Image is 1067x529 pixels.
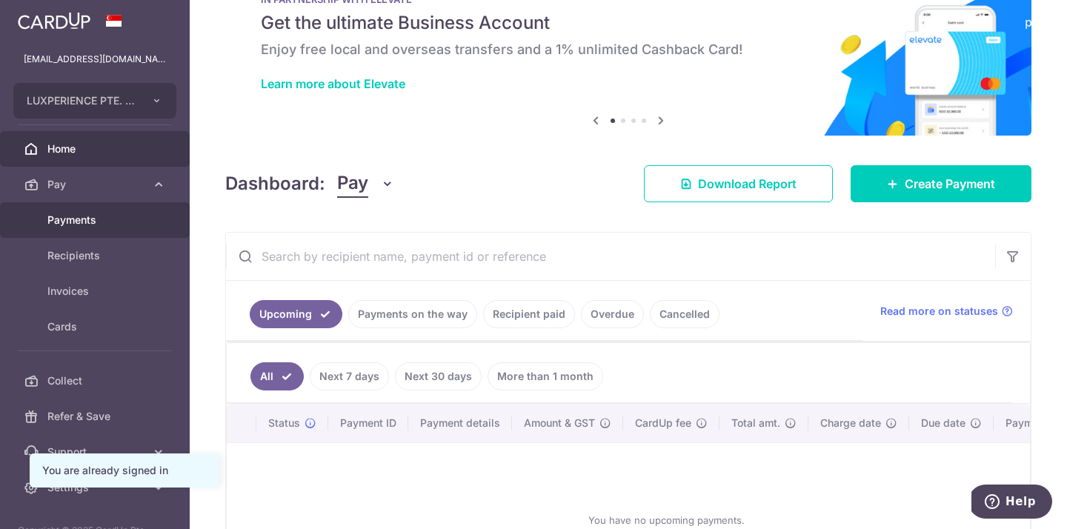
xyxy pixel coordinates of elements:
[42,463,207,478] div: You are already signed in
[731,416,780,430] span: Total amt.
[971,485,1052,522] iframe: Opens a widget where you can find more information
[226,233,995,280] input: Search by recipient name, payment id or reference
[268,416,300,430] span: Status
[250,300,342,328] a: Upcoming
[851,165,1031,202] a: Create Payment
[880,304,998,319] span: Read more on statuses
[635,416,691,430] span: CardUp fee
[225,170,325,197] h4: Dashboard:
[24,52,166,67] p: [EMAIL_ADDRESS][DOMAIN_NAME]
[581,300,644,328] a: Overdue
[47,248,145,263] span: Recipients
[47,142,145,156] span: Home
[905,175,995,193] span: Create Payment
[310,362,389,390] a: Next 7 days
[261,41,996,59] h6: Enjoy free local and overseas transfers and a 1% unlimited Cashback Card!
[47,373,145,388] span: Collect
[27,93,136,108] span: LUXPERIENCE PTE. LTD.
[18,12,90,30] img: CardUp
[47,445,145,459] span: Support
[261,76,405,91] a: Learn more about Elevate
[47,319,145,334] span: Cards
[408,404,512,442] th: Payment details
[328,404,408,442] th: Payment ID
[880,304,1013,319] a: Read more on statuses
[47,480,145,495] span: Settings
[488,362,603,390] a: More than 1 month
[698,175,797,193] span: Download Report
[261,11,996,35] h5: Get the ultimate Business Account
[348,300,477,328] a: Payments on the way
[47,177,145,192] span: Pay
[47,284,145,299] span: Invoices
[483,300,575,328] a: Recipient paid
[337,170,394,198] button: Pay
[820,416,881,430] span: Charge date
[47,409,145,424] span: Refer & Save
[644,165,833,202] a: Download Report
[47,213,145,227] span: Payments
[13,83,176,119] button: LUXPERIENCE PTE. LTD.
[524,416,595,430] span: Amount & GST
[650,300,719,328] a: Cancelled
[921,416,965,430] span: Due date
[250,362,304,390] a: All
[395,362,482,390] a: Next 30 days
[337,170,368,198] span: Pay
